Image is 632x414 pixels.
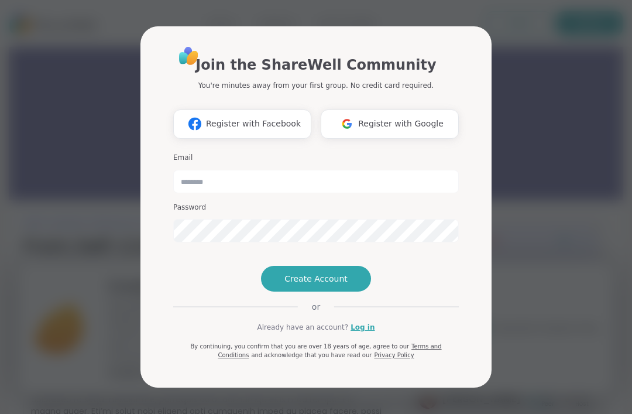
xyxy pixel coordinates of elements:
button: Create Account [261,266,371,292]
button: Register with Google [321,110,459,139]
span: Create Account [284,273,348,285]
img: ShareWell Logo [176,43,202,69]
span: Register with Google [358,118,444,130]
span: or [298,301,334,313]
img: ShareWell Logomark [336,113,358,135]
span: and acknowledge that you have read our [251,352,372,358]
span: Register with Facebook [206,118,301,130]
a: Privacy Policy [374,352,414,358]
h1: Join the ShareWell Community [195,54,436,76]
img: ShareWell Logomark [184,113,206,135]
h3: Password [173,203,459,213]
span: Already have an account? [257,322,348,333]
a: Terms and Conditions [218,343,441,358]
h3: Email [173,153,459,163]
a: Log in [351,322,375,333]
p: You're minutes away from your first group. No credit card required. [198,80,434,91]
span: By continuing, you confirm that you are over 18 years of age, agree to our [190,343,409,350]
button: Register with Facebook [173,110,311,139]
